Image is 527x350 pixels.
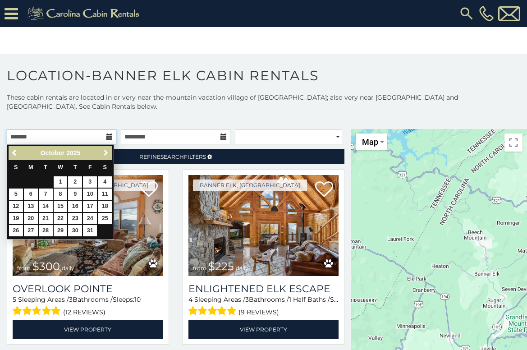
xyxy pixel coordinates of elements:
span: Map [362,137,378,147]
a: Overlook Pointe [13,283,163,295]
a: 20 [24,213,38,224]
a: 1 [54,176,68,188]
span: Previous [11,149,18,157]
div: Sleeping Areas / Bathrooms / Sleeps: [13,295,163,318]
a: 26 [9,225,23,236]
a: 6 [24,189,38,200]
a: 17 [83,201,97,212]
span: October [41,149,65,157]
span: Refine Filters [139,153,206,160]
span: $225 [208,260,234,273]
span: daily [62,265,74,272]
a: 5 [9,189,23,200]
a: 12 [9,201,23,212]
span: from [17,265,31,272]
a: RefineSearchFilters [7,149,344,164]
a: View Property [188,320,339,339]
a: 15 [54,201,68,212]
a: 10 [83,189,97,200]
a: 25 [98,213,112,224]
a: [PHONE_NUMBER] [477,6,496,21]
a: 18 [98,201,112,212]
span: 3 [245,295,249,304]
span: (9 reviews) [238,306,279,318]
a: Banner Elk, [GEOGRAPHIC_DATA] [193,180,307,191]
a: 22 [54,213,68,224]
span: Next [102,149,110,157]
span: 4 [188,295,192,304]
span: Tuesday [44,164,47,170]
a: 9 [68,189,82,200]
a: 28 [39,225,53,236]
a: Previous [9,147,21,159]
a: Enlightened Elk Escape [188,283,339,295]
a: View Property [13,320,163,339]
span: $300 [32,260,60,273]
span: 3 [69,295,73,304]
a: 24 [83,213,97,224]
a: 30 [68,225,82,236]
span: Search [160,153,184,160]
a: 2 [68,176,82,188]
a: 21 [39,213,53,224]
span: Saturday [103,164,107,170]
img: Enlightened Elk Escape [188,175,339,276]
span: 1 Half Baths / [289,295,330,304]
span: 5 [13,295,16,304]
a: 16 [68,201,82,212]
span: Friday [88,164,92,170]
a: 19 [9,213,23,224]
a: 29 [54,225,68,236]
span: Sunday [14,164,18,170]
a: 31 [83,225,97,236]
a: 23 [68,213,82,224]
img: search-regular.svg [458,5,475,22]
a: 14 [39,201,53,212]
a: 4 [98,176,112,188]
span: Monday [28,164,33,170]
a: Add to favorites [315,180,333,199]
button: Toggle fullscreen view [504,134,522,152]
span: daily [236,265,248,272]
span: 2025 [66,149,80,157]
span: (12 reviews) [63,306,105,318]
div: Sleeping Areas / Bathrooms / Sleeps: [188,295,339,318]
a: Next [100,147,111,159]
a: 7 [39,189,53,200]
span: from [193,265,206,272]
span: Thursday [73,164,77,170]
img: Khaki-logo.png [23,5,147,23]
span: Wednesday [58,164,63,170]
span: 10 [134,295,141,304]
a: 11 [98,189,112,200]
a: Enlightened Elk Escape from $225 daily [188,175,339,276]
a: 13 [24,201,38,212]
button: Change map style [356,134,387,150]
a: 27 [24,225,38,236]
a: 8 [54,189,68,200]
a: 3 [83,176,97,188]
